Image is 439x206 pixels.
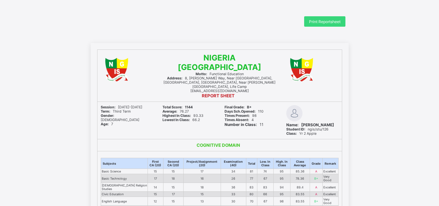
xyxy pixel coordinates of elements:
[322,183,338,192] td: Excellent
[163,174,183,183] td: 18
[162,114,191,118] b: Highest In Class:
[148,192,163,197] td: 15
[257,183,273,192] td: 83
[273,174,290,183] td: 95
[221,192,246,197] td: 33
[225,109,264,114] span: 110
[322,174,338,183] td: Very Good
[310,183,322,192] td: A
[246,183,257,192] td: 83
[163,183,183,192] td: 15
[273,197,290,206] td: 96
[225,114,257,118] span: 98
[290,158,310,169] th: Class Average
[167,76,182,80] b: Address:
[290,183,310,192] td: 89.4
[273,192,290,197] td: 95
[310,169,322,174] td: A
[196,72,207,76] b: Motto:
[273,183,290,192] td: 94
[162,114,203,118] span: 93.33
[183,158,221,169] th: Project/Assignment (20)
[197,143,240,148] b: COGNITIVE DOMAIN
[221,169,246,174] td: 34
[246,192,257,197] td: 80
[290,174,310,183] td: 78.36
[148,197,163,206] td: 12
[221,158,246,169] th: Examination (40)
[183,197,221,206] td: 13
[101,192,148,197] td: Civic Education
[162,105,182,109] b: Total Score:
[290,197,310,206] td: 83.55
[101,109,131,114] span: Third Term
[257,192,273,197] td: 66
[101,105,115,109] b: Session:
[225,114,250,118] b: Times Present:
[162,109,177,114] b: Average:
[286,122,334,127] span: [PERSON_NAME]
[225,118,249,122] b: Times Absent:
[322,158,338,169] th: Remark
[101,105,142,109] span: [DATE]-[DATE]
[225,109,255,114] b: Days Sch.Opened:
[257,169,273,174] td: 74
[101,183,148,192] td: [DEMOGRAPHIC_DATA] Religion Studies
[286,127,329,131] span: ngis/stu/126
[225,105,252,109] span: B+
[101,197,148,206] td: English Language
[101,122,109,126] b: Age:
[221,197,246,206] td: 30
[225,122,257,127] b: Number in Class:
[202,93,235,98] b: REPORT SHEET
[162,118,190,122] b: Lowest In Class:
[310,197,322,206] td: B+
[101,174,148,183] td: Basic Technology
[290,169,310,174] td: 85.36
[286,131,297,136] b: Class:
[101,158,148,169] th: Subjects
[257,174,273,183] td: 67
[221,174,246,183] td: 26
[148,174,163,183] td: 17
[163,192,183,197] td: 17
[183,192,221,197] td: 15
[101,169,148,174] td: Basic Science
[246,169,257,174] td: 81
[273,158,290,169] th: High. In Class
[148,169,163,174] td: 15
[101,114,114,118] b: Gender:
[148,183,163,192] td: 14
[196,72,244,76] span: Functional Education
[309,19,341,24] span: Print Reportsheet
[322,197,338,206] td: Very Good
[101,114,139,122] span: [DEMOGRAPHIC_DATA]
[101,122,113,126] span: 7
[148,158,163,169] th: First CA (20)
[290,192,310,197] td: 83.55
[183,174,221,183] td: 16
[257,197,273,206] td: 67
[225,105,244,109] b: Final Grade:
[246,197,257,206] td: 70
[322,169,338,174] td: Excellent
[183,169,221,174] td: 17
[286,131,316,136] span: Yr 2 Apple
[225,118,254,122] span: 4
[310,192,322,197] td: A
[178,53,261,72] span: NIGERIA [GEOGRAPHIC_DATA]
[310,174,322,183] td: B+
[225,122,264,127] span: 11
[246,174,257,183] td: 77
[162,105,193,109] span: 1144
[162,118,200,122] span: 66.2
[310,158,322,169] th: Grade
[257,158,273,169] th: Low. In Class
[286,122,299,127] b: Name:
[101,109,110,114] b: Term:
[163,158,183,169] th: Second CA (20)
[163,169,183,174] td: 15
[273,169,290,174] td: 95
[163,76,276,89] span: 8, [PERSON_NAME] Way, Near [GEOGRAPHIC_DATA], [GEOGRAPHIC_DATA], [GEOGRAPHIC_DATA], Near [PERSON_...
[183,183,221,192] td: 18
